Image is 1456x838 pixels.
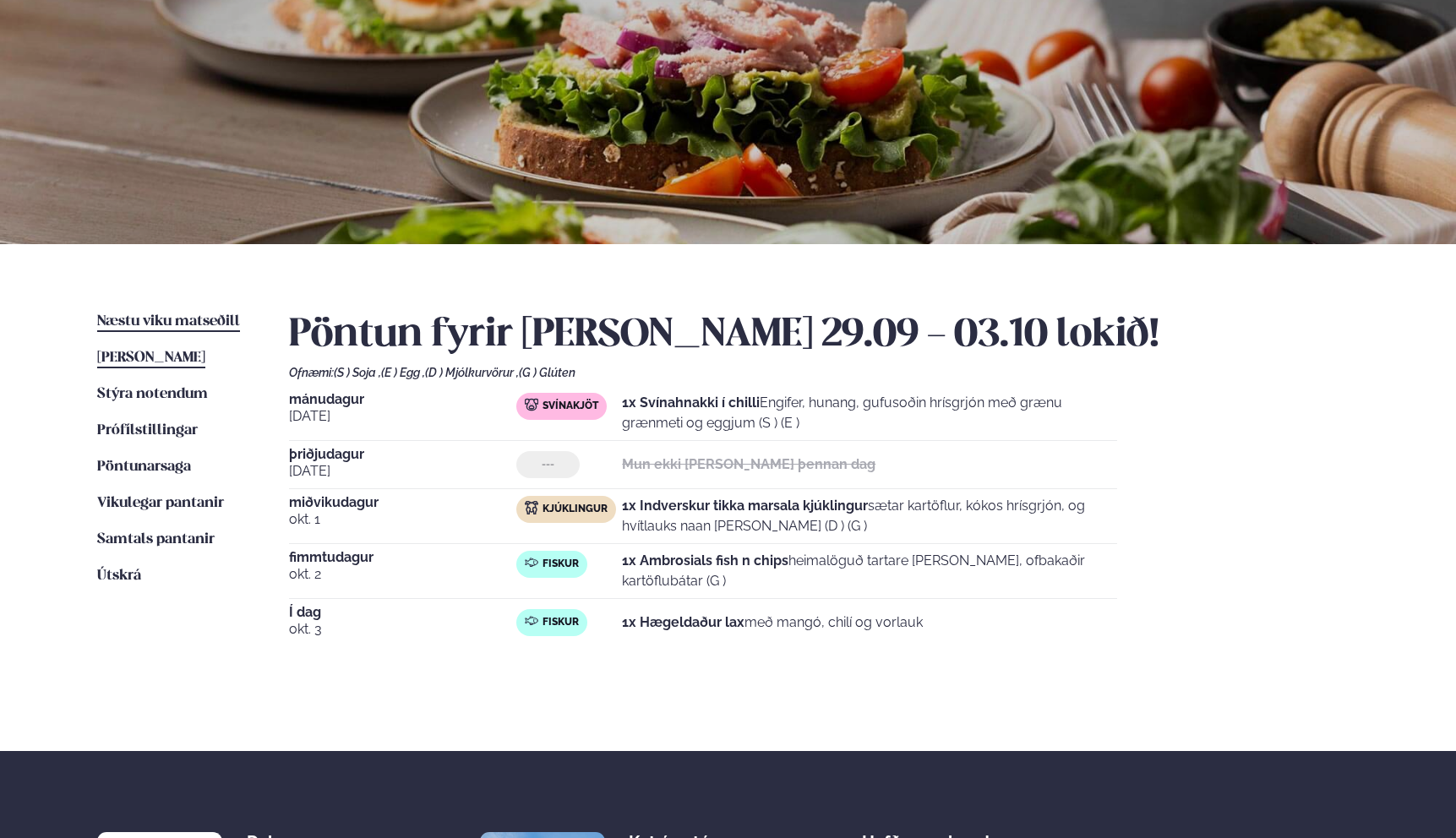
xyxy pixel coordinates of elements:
[289,312,1359,359] h2: Pöntun fyrir [PERSON_NAME] 29.09 - 03.10 lokið!
[97,566,141,586] a: Útskrá
[622,498,868,514] strong: 1x Indverskur tikka marsala kjúklingur
[542,458,554,471] span: ---
[97,423,198,438] span: Prófílstillingar
[622,395,760,411] strong: 1x Svínahnakki í chilli
[622,456,875,472] strong: Mun ekki [PERSON_NAME] þennan dag
[97,421,198,441] a: Prófílstillingar
[289,393,516,406] span: mánudagur
[622,496,1117,536] p: sætar kartöflur, kókos hrísgrjón, og hvítlauks naan [PERSON_NAME] (D ) (G )
[97,387,208,401] span: Stýra notendum
[289,606,516,619] span: Í dag
[289,448,516,461] span: þriðjudagur
[289,406,516,427] span: [DATE]
[525,614,538,628] img: fish.svg
[622,393,1117,433] p: Engifer, hunang, gufusoðin hrísgrjón með grænu grænmeti og eggjum (S ) (E )
[97,530,215,550] a: Samtals pantanir
[525,501,538,514] img: chicken.svg
[97,348,205,368] a: [PERSON_NAME]
[543,503,608,516] span: Kjúklingur
[97,314,240,329] span: Næstu viku matseðill
[519,366,575,379] span: (G ) Glúten
[543,400,598,413] span: Svínakjöt
[622,552,788,569] strong: 1x Ambrosials fish n chips
[97,569,141,583] span: Útskrá
[289,509,516,530] span: okt. 1
[97,457,191,477] a: Pöntunarsaga
[543,616,579,629] span: Fiskur
[543,558,579,571] span: Fiskur
[622,551,1117,591] p: heimalöguð tartare [PERSON_NAME], ofbakaðir kartöflubátar (G )
[97,460,191,474] span: Pöntunarsaga
[525,398,538,411] img: pork.svg
[97,384,208,405] a: Stýra notendum
[289,551,516,564] span: fimmtudagur
[622,614,744,630] strong: 1x Hægeldaður lax
[97,351,205,365] span: [PERSON_NAME]
[289,366,1359,379] div: Ofnæmi:
[289,461,516,482] span: [DATE]
[97,496,224,510] span: Vikulegar pantanir
[289,496,516,509] span: miðvikudagur
[425,366,519,379] span: (D ) Mjólkurvörur ,
[525,556,538,569] img: fish.svg
[334,366,381,379] span: (S ) Soja ,
[289,619,516,639] span: okt. 3
[97,312,240,332] a: Næstu viku matseðill
[97,493,224,514] a: Vikulegar pantanir
[381,366,425,379] span: (E ) Egg ,
[622,612,923,633] p: með mangó, chilí og vorlauk
[289,564,516,585] span: okt. 2
[97,532,215,547] span: Samtals pantanir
